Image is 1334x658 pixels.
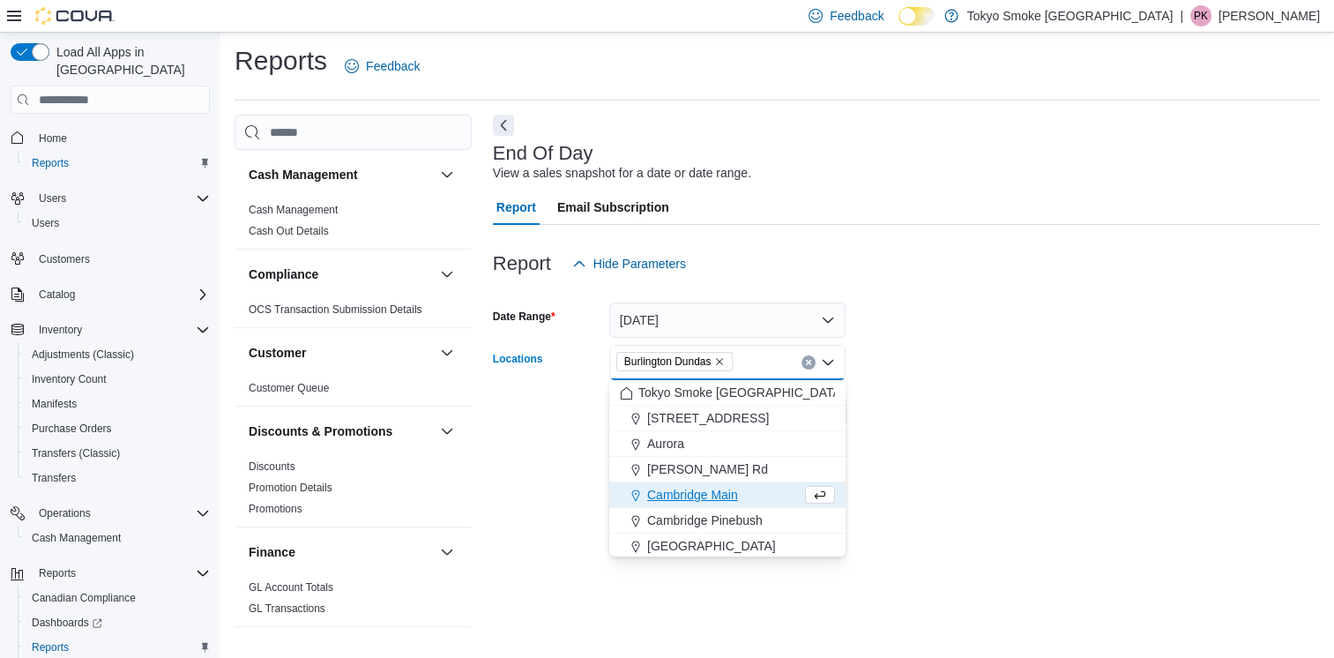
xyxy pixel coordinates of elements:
[338,49,427,84] a: Feedback
[235,577,472,626] div: Finance
[249,166,433,183] button: Cash Management
[493,352,543,366] label: Locations
[249,503,302,515] a: Promotions
[436,421,458,442] button: Discounts & Promotions
[32,348,134,362] span: Adjustments (Classic)
[821,355,835,370] button: Close list of options
[25,587,210,609] span: Canadian Compliance
[647,435,684,452] span: Aurora
[32,503,98,524] button: Operations
[32,422,112,436] span: Purchase Orders
[18,416,217,441] button: Purchase Orders
[32,249,97,270] a: Customers
[25,418,210,439] span: Purchase Orders
[493,310,555,324] label: Date Range
[249,460,295,474] span: Discounts
[32,284,82,305] button: Catalog
[32,531,121,545] span: Cash Management
[25,443,127,464] a: Transfers (Classic)
[25,467,210,489] span: Transfers
[493,253,551,274] h3: Report
[609,534,846,559] button: [GEOGRAPHIC_DATA]
[32,503,210,524] span: Operations
[32,563,210,584] span: Reports
[32,397,77,411] span: Manifests
[4,186,217,211] button: Users
[32,188,210,209] span: Users
[249,481,332,495] span: Promotion Details
[249,460,295,473] a: Discounts
[609,303,846,338] button: [DATE]
[25,527,128,549] a: Cash Management
[39,506,91,520] span: Operations
[493,115,514,136] button: Next
[1218,5,1320,26] p: [PERSON_NAME]
[249,344,306,362] h3: Customer
[647,460,768,478] span: [PERSON_NAME] Rd
[25,153,210,174] span: Reports
[25,393,210,415] span: Manifests
[25,637,76,658] a: Reports
[18,441,217,466] button: Transfers (Classic)
[25,443,210,464] span: Transfers (Classic)
[235,299,472,327] div: Compliance
[249,203,338,217] span: Cash Management
[32,188,73,209] button: Users
[39,323,82,337] span: Inventory
[25,637,210,658] span: Reports
[18,526,217,550] button: Cash Management
[249,265,433,283] button: Compliance
[249,204,338,216] a: Cash Management
[235,378,472,406] div: Customer
[249,422,433,440] button: Discounts & Promotions
[25,213,210,234] span: Users
[496,190,536,225] span: Report
[609,431,846,457] button: Aurora
[32,471,76,485] span: Transfers
[32,591,136,605] span: Canadian Compliance
[18,367,217,392] button: Inventory Count
[249,543,295,561] h3: Finance
[49,43,210,79] span: Load All Apps in [GEOGRAPHIC_DATA]
[18,586,217,610] button: Canadian Compliance
[18,211,217,236] button: Users
[32,563,83,584] button: Reports
[557,190,669,225] span: Email Subscription
[1180,5,1183,26] p: |
[249,602,325,615] a: GL Transactions
[647,537,776,555] span: [GEOGRAPHIC_DATA]
[249,225,329,237] a: Cash Out Details
[39,191,66,206] span: Users
[4,282,217,307] button: Catalog
[249,265,318,283] h3: Compliance
[249,382,329,394] a: Customer Queue
[647,512,763,529] span: Cambridge Pinebush
[714,356,725,367] button: Remove Burlington Dundas from selection in this group
[4,124,217,150] button: Home
[32,446,120,460] span: Transfers (Classic)
[32,216,59,230] span: Users
[32,126,210,148] span: Home
[39,252,90,266] span: Customers
[25,344,210,365] span: Adjustments (Classic)
[35,7,115,25] img: Cova
[565,246,693,281] button: Hide Parameters
[249,224,329,238] span: Cash Out Details
[39,288,75,302] span: Catalog
[235,199,472,249] div: Cash Management
[4,318,217,342] button: Inventory
[609,457,846,482] button: [PERSON_NAME] Rd
[609,508,846,534] button: Cambridge Pinebush
[25,587,143,609] a: Canadian Compliance
[493,164,751,183] div: View a sales snapshot for a date or date range.
[25,213,66,234] a: Users
[18,151,217,176] button: Reports
[366,57,420,75] span: Feedback
[1190,5,1211,26] div: Peyton Kahro
[32,319,210,340] span: Inventory
[436,542,458,563] button: Finance
[39,131,67,146] span: Home
[967,5,1174,26] p: Tokyo Smoke [GEOGRAPHIC_DATA]
[830,7,883,25] span: Feedback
